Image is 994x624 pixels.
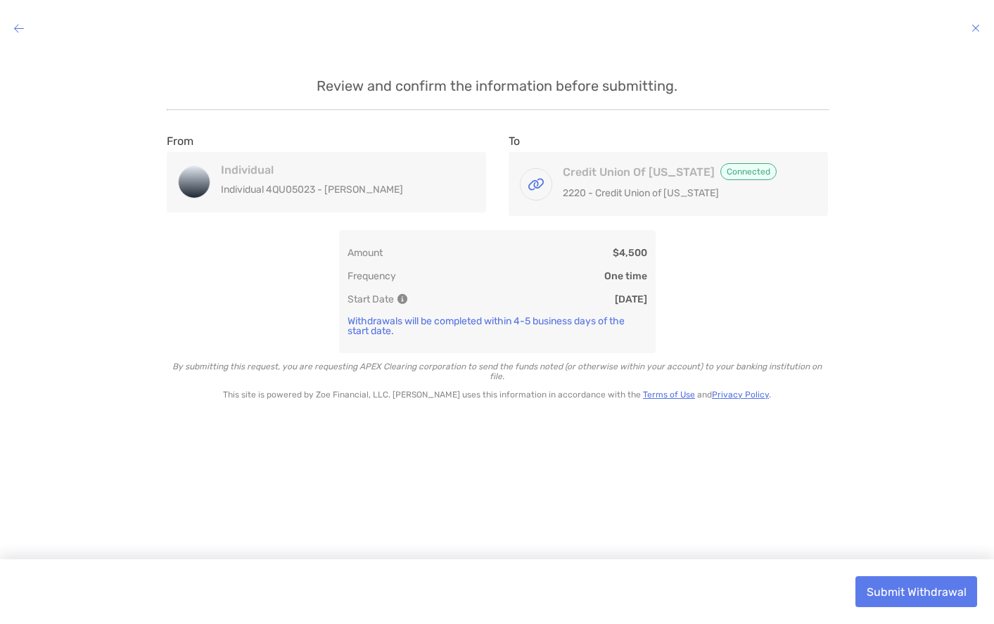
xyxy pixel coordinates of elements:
p: Individual 4QU05023 - [PERSON_NAME] [221,181,459,198]
p: $4,500 [613,247,647,259]
p: [DATE] [615,293,647,305]
button: Submit Withdrawal [855,576,977,607]
p: This site is powered by Zoe Financial, LLC. [PERSON_NAME] uses this information in accordance wit... [167,390,828,400]
span: Connected [720,163,777,180]
h4: Individual [221,163,459,177]
a: Privacy Policy [712,390,769,400]
p: One time [604,270,647,282]
img: Individual [179,167,210,198]
p: 2220 - Credit Union of [US_STATE] [563,184,801,202]
p: By submitting this request, you are requesting APEX Clearing corporation to send the funds noted ... [167,362,828,381]
p: Withdrawals will be completed within 4-5 business days of the start date. [348,317,647,336]
label: To [509,134,520,148]
p: Start Date [348,293,406,305]
p: Amount [348,247,383,259]
p: Frequency [348,270,396,282]
a: Terms of Use [643,390,695,400]
label: From [167,134,193,148]
p: Review and confirm the information before submitting. [167,77,828,95]
h4: Credit Union of [US_STATE] [563,163,801,180]
img: Credit Union of Colorado [521,169,552,200]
